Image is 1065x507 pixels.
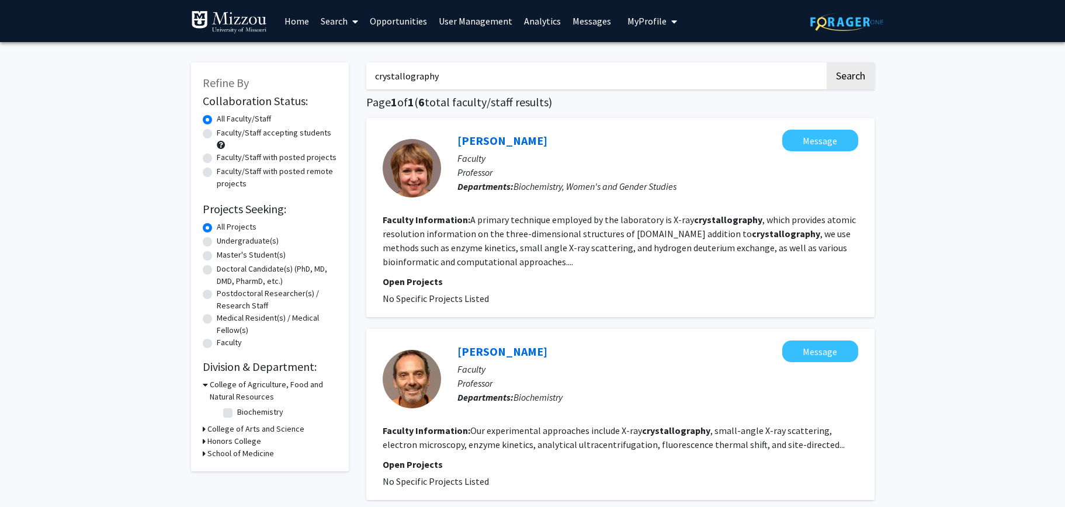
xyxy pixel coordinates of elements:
a: Messages [567,1,617,41]
label: Faculty/Staff with posted projects [217,151,337,164]
a: [PERSON_NAME] [457,133,547,148]
span: No Specific Projects Listed [383,293,489,304]
b: Departments: [457,391,514,403]
label: Master's Student(s) [217,249,286,261]
p: Professor [457,376,858,390]
label: Faculty/Staff accepting students [217,127,331,139]
h2: Projects Seeking: [203,202,337,216]
p: Open Projects [383,275,858,289]
h3: College of Arts and Science [207,423,304,435]
a: [PERSON_NAME] [457,344,547,359]
a: Search [315,1,364,41]
a: Home [279,1,315,41]
fg-read-more: Our experimental approaches include X-ray , small-angle X-ray scattering, electron microscopy, en... [383,425,845,450]
fg-read-more: A primary technique employed by the laboratory is X-ray , which provides atomic resolution inform... [383,214,856,268]
img: ForagerOne Logo [810,13,883,31]
label: All Projects [217,221,256,233]
iframe: Chat [9,454,50,498]
b: Faculty Information: [383,425,470,436]
button: Message John Tanner [782,341,858,362]
span: Refine By [203,75,249,90]
h2: Division & Department: [203,360,337,374]
label: Faculty/Staff with posted remote projects [217,165,337,190]
h3: Honors College [207,435,261,447]
p: Open Projects [383,457,858,471]
b: crystallography [752,228,820,239]
span: 6 [418,95,425,109]
a: User Management [433,1,518,41]
a: Opportunities [364,1,433,41]
button: Message Lesa Beamer [782,130,858,151]
input: Search Keywords [366,62,825,89]
span: Biochemistry, Women's and Gender Studies [514,180,677,192]
h3: College of Agriculture, Food and Natural Resources [210,378,337,403]
h2: Collaboration Status: [203,94,337,108]
img: University of Missouri Logo [191,11,267,34]
label: Postdoctoral Researcher(s) / Research Staff [217,287,337,312]
span: 1 [391,95,397,109]
label: Medical Resident(s) / Medical Fellow(s) [217,312,337,336]
label: Doctoral Candidate(s) (PhD, MD, DMD, PharmD, etc.) [217,263,337,287]
p: Professor [457,165,858,179]
b: Departments: [457,180,514,192]
a: Analytics [518,1,567,41]
button: Search [827,62,875,89]
b: Faculty Information: [383,214,470,225]
span: Biochemistry [514,391,563,403]
label: Biochemistry [237,406,283,418]
h3: School of Medicine [207,447,274,460]
b: crystallography [642,425,710,436]
label: All Faculty/Staff [217,113,271,125]
span: No Specific Projects Listed [383,475,489,487]
p: Faculty [457,362,858,376]
span: My Profile [627,15,667,27]
b: crystallography [694,214,762,225]
h1: Page of ( total faculty/staff results) [366,95,875,109]
span: 1 [408,95,414,109]
label: Faculty [217,336,242,349]
label: Undergraduate(s) [217,235,279,247]
p: Faculty [457,151,858,165]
